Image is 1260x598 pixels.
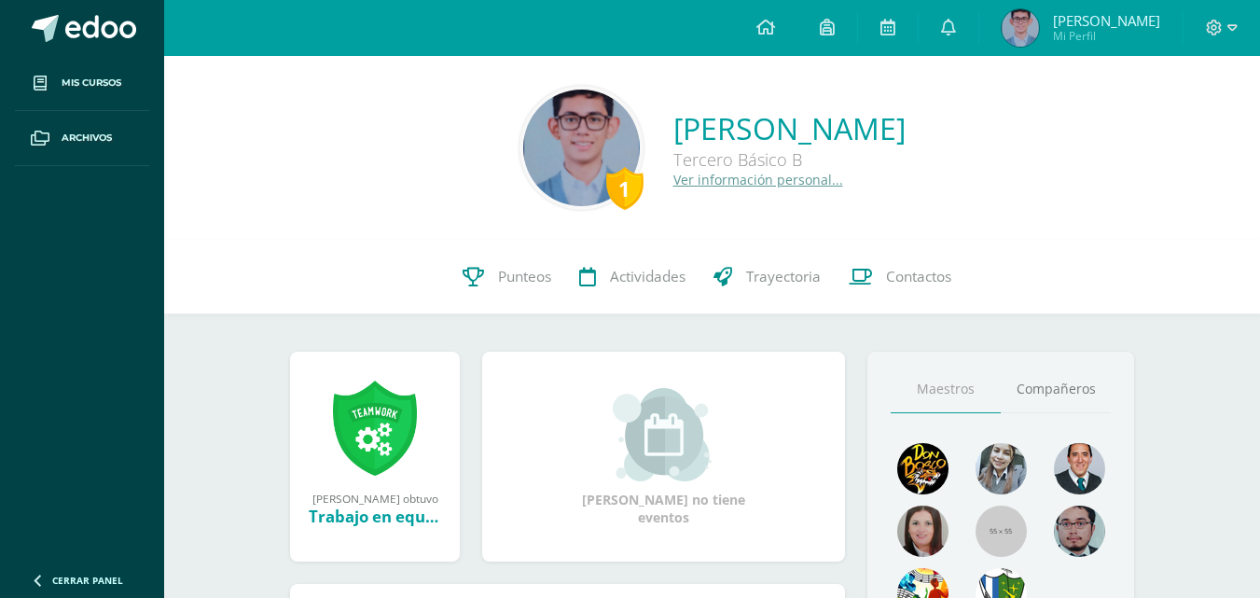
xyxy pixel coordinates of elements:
img: eec80b72a0218df6e1b0c014193c2b59.png [1054,443,1105,494]
span: Mis cursos [62,76,121,90]
span: Contactos [886,267,951,286]
img: 6f6ecc6fe13b56986030f84861b28ed9.png [523,90,640,206]
a: Archivos [15,111,149,166]
img: 67c3d6f6ad1c930a517675cdc903f95f.png [897,506,948,557]
a: Maestros [891,366,1001,413]
span: Archivos [62,131,112,146]
span: Cerrar panel [52,574,123,587]
img: 45bd7986b8947ad7e5894cbc9b781108.png [976,443,1027,494]
a: Mis cursos [15,56,149,111]
a: Actividades [565,240,699,314]
span: Punteos [498,267,551,286]
span: Actividades [610,267,685,286]
div: [PERSON_NAME] no tiene eventos [571,388,757,526]
span: [PERSON_NAME] [1053,11,1160,30]
a: Punteos [449,240,565,314]
a: Compañeros [1001,366,1111,413]
div: Trabajo en equipo [309,506,441,527]
a: [PERSON_NAME] [673,108,906,148]
div: Tercero Básico B [673,148,906,171]
img: da1f3c9a4408b8f8e14bf912dc92c40c.png [1002,9,1039,47]
div: [PERSON_NAME] obtuvo [309,491,441,506]
span: Mi Perfil [1053,28,1160,44]
a: Contactos [835,240,965,314]
img: event_small.png [613,388,714,481]
img: 29fc2a48271e3f3676cb2cb292ff2552.png [897,443,948,494]
span: Trayectoria [746,267,821,286]
a: Ver información personal... [673,171,843,188]
img: d0e54f245e8330cebada5b5b95708334.png [1054,506,1105,557]
img: 55x55 [976,506,1027,557]
div: 1 [606,167,644,210]
a: Trayectoria [699,240,835,314]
